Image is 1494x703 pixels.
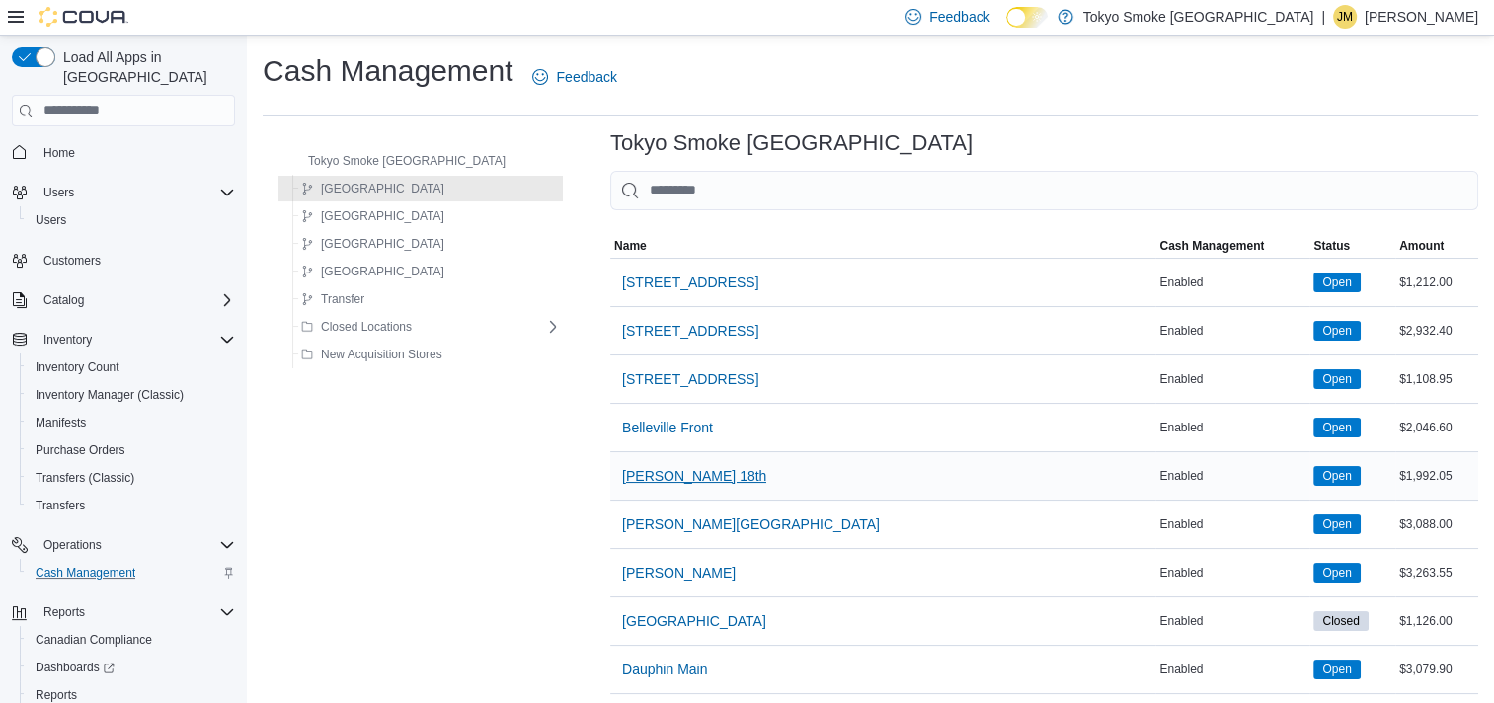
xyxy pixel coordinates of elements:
span: [PERSON_NAME][GEOGRAPHIC_DATA] [622,514,880,534]
span: Status [1313,238,1350,254]
button: [GEOGRAPHIC_DATA] [614,601,774,641]
span: New Acquisition Stores [321,347,442,362]
div: $1,108.95 [1395,367,1478,391]
button: [PERSON_NAME][GEOGRAPHIC_DATA] [614,505,888,544]
div: Enabled [1155,658,1309,681]
span: Open [1322,661,1351,678]
button: Users [4,179,243,206]
span: Cash Management [36,565,135,581]
div: Enabled [1155,561,1309,585]
button: Users [36,181,82,204]
input: This is a search bar. As you type, the results lower in the page will automatically filter. [610,171,1478,210]
span: [GEOGRAPHIC_DATA] [321,264,444,279]
span: Customers [36,248,235,273]
span: Home [43,145,75,161]
span: Dauphin Main [622,660,707,679]
span: Load All Apps in [GEOGRAPHIC_DATA] [55,47,235,87]
span: Cash Management [1159,238,1264,254]
span: Open [1313,273,1360,292]
div: Enabled [1155,271,1309,294]
span: [STREET_ADDRESS] [622,321,758,341]
span: Open [1322,273,1351,291]
button: Transfers [20,492,243,519]
button: [GEOGRAPHIC_DATA] [293,232,452,256]
span: Open [1313,369,1360,389]
button: Dauphin Main [614,650,715,689]
button: Canadian Compliance [20,626,243,654]
span: Inventory [36,328,235,351]
span: Open [1313,514,1360,534]
span: Dashboards [28,656,235,679]
span: Operations [43,537,102,553]
span: Open [1313,418,1360,437]
a: Inventory Manager (Classic) [28,383,192,407]
h3: Tokyo Smoke [GEOGRAPHIC_DATA] [610,131,973,155]
span: Transfers (Classic) [36,470,134,486]
span: Inventory [43,332,92,348]
span: Open [1313,321,1360,341]
span: Open [1322,370,1351,388]
button: Name [610,234,1155,258]
span: Purchase Orders [36,442,125,458]
span: Inventory Count [28,355,235,379]
span: Open [1313,660,1360,679]
span: Operations [36,533,235,557]
button: Belleville Front [614,408,721,447]
a: Feedback [524,57,624,97]
div: Enabled [1155,609,1309,633]
span: Closed [1313,611,1368,631]
span: Users [36,212,66,228]
button: Cash Management [1155,234,1309,258]
span: Belleville Front [622,418,713,437]
span: Reports [43,604,85,620]
span: Closed [1322,612,1359,630]
button: Transfer [293,287,372,311]
span: [GEOGRAPHIC_DATA] [622,611,766,631]
span: [GEOGRAPHIC_DATA] [321,208,444,224]
span: Canadian Compliance [36,632,152,648]
a: Canadian Compliance [28,628,160,652]
input: Dark Mode [1006,7,1048,28]
span: [GEOGRAPHIC_DATA] [321,181,444,196]
button: Reports [4,598,243,626]
span: Open [1322,322,1351,340]
div: $3,263.55 [1395,561,1478,585]
span: Catalog [36,288,235,312]
button: Transfers (Classic) [20,464,243,492]
span: Transfer [321,291,364,307]
div: $3,088.00 [1395,512,1478,536]
span: Purchase Orders [28,438,235,462]
span: Open [1322,467,1351,485]
div: $1,992.05 [1395,464,1478,488]
div: $1,126.00 [1395,609,1478,633]
span: Manifests [36,415,86,430]
button: Status [1309,234,1395,258]
p: Tokyo Smoke [GEOGRAPHIC_DATA] [1083,5,1314,29]
span: Open [1322,564,1351,582]
p: [PERSON_NAME] [1365,5,1478,29]
span: Cash Management [28,561,235,585]
span: Name [614,238,647,254]
span: Catalog [43,292,84,308]
span: Reports [36,687,77,703]
button: Operations [36,533,110,557]
button: Inventory [36,328,100,351]
span: Transfers [28,494,235,517]
button: Catalog [36,288,92,312]
a: Purchase Orders [28,438,133,462]
span: [PERSON_NAME] [622,563,736,583]
span: [STREET_ADDRESS] [622,369,758,389]
span: Customers [43,253,101,269]
button: Home [4,138,243,167]
a: Transfers (Classic) [28,466,142,490]
button: [STREET_ADDRESS] [614,263,766,302]
img: Cova [39,7,128,27]
button: Inventory Manager (Classic) [20,381,243,409]
button: [PERSON_NAME] 18th [614,456,774,496]
button: Purchase Orders [20,436,243,464]
div: $1,212.00 [1395,271,1478,294]
button: Manifests [20,409,243,436]
a: Users [28,208,74,232]
div: $2,932.40 [1395,319,1478,343]
button: Closed Locations [293,315,420,339]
